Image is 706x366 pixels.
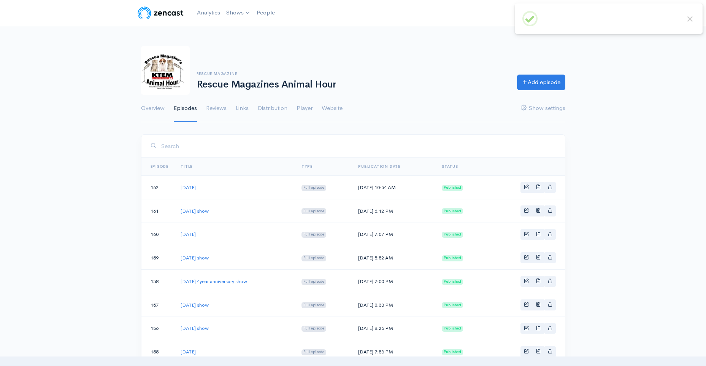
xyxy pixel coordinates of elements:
a: People [254,5,278,21]
span: Full episode [301,279,326,285]
a: Distribution [258,95,287,122]
span: Published [442,302,463,308]
span: Full episode [301,349,326,355]
td: 162 [141,176,175,199]
a: Type [301,164,312,169]
span: Full episode [301,255,326,261]
span: Full episode [301,232,326,238]
td: 159 [141,246,175,270]
a: [DATE] show [181,255,209,261]
a: Overview [141,95,165,122]
span: Published [442,255,463,261]
td: [DATE] 7:07 PM [352,223,436,246]
td: [DATE] 8:33 PM [352,293,436,317]
td: [DATE] 7:00 PM [352,270,436,293]
span: Published [442,208,463,214]
div: Basic example [520,323,556,334]
span: Published [442,279,463,285]
div: Basic example [520,346,556,357]
td: 156 [141,317,175,340]
a: Player [297,95,313,122]
span: Full episode [301,208,326,214]
td: 157 [141,293,175,317]
a: Shows [223,5,254,21]
a: [DATE] show [181,302,209,308]
td: [DATE] 6:12 PM [352,199,436,223]
span: Status [442,164,458,169]
span: Published [442,349,463,355]
span: Published [442,326,463,332]
a: Publication date [358,164,400,169]
a: Show settings [521,95,565,122]
a: [DATE] [181,348,196,355]
a: [DATE] show [181,325,209,331]
a: Episode [151,164,169,169]
button: Close this dialog [685,14,695,24]
td: 155 [141,340,175,364]
span: Full episode [301,185,326,191]
td: [DATE] 10:54 AM [352,176,436,199]
a: [DATE] 4year anniversary show [181,278,247,285]
span: Published [442,232,463,238]
a: [DATE] [181,184,196,191]
span: Published [442,185,463,191]
a: Episodes [174,95,197,122]
div: Basic example [520,276,556,287]
td: [DATE] 5:52 AM [352,246,436,270]
span: Full episode [301,302,326,308]
div: Basic example [520,182,556,193]
td: 161 [141,199,175,223]
input: Search [161,138,556,154]
div: Basic example [520,205,556,216]
span: Full episode [301,326,326,332]
a: [DATE] [181,231,196,237]
td: 160 [141,223,175,246]
div: Basic example [520,252,556,263]
div: Basic example [520,299,556,310]
img: ZenCast Logo [136,5,185,21]
a: Title [181,164,192,169]
td: 158 [141,270,175,293]
td: [DATE] 8:26 PM [352,317,436,340]
td: [DATE] 7:53 PM [352,340,436,364]
a: Analytics [194,5,223,21]
h6: Rescue Magazine [197,72,508,76]
div: Basic example [520,229,556,240]
a: [DATE] show [181,208,209,214]
h1: Rescue Magazines Animal Hour [197,79,508,90]
a: Links [236,95,249,122]
a: Website [322,95,343,122]
a: Reviews [206,95,227,122]
a: Add episode [517,75,565,90]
